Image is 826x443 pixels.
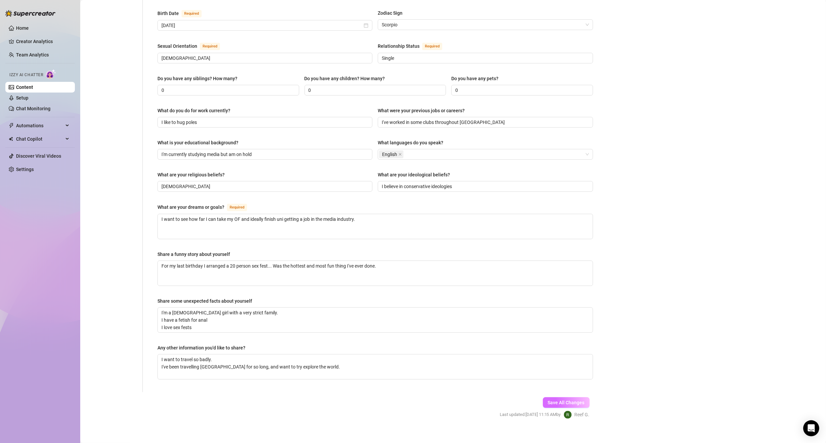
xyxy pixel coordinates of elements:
[405,150,406,158] input: What languages do you speak?
[451,75,498,82] div: Do you have any pets?
[158,261,593,286] textarea: Share a funny story about yourself
[16,52,49,57] a: Team Analytics
[5,10,55,17] img: logo-BBDzfeDw.svg
[161,22,362,29] input: Birth Date
[157,203,224,211] div: What are your dreams or goals?
[382,20,589,30] span: Scorpio
[157,75,237,82] div: Do you have any siblings? How many?
[157,251,230,258] div: Share a funny story about yourself
[16,120,64,131] span: Automations
[803,420,819,436] div: Open Intercom Messenger
[161,183,367,190] input: What are your religious beliefs?
[16,134,64,144] span: Chat Copilot
[16,153,61,159] a: Discover Viral Videos
[9,72,43,78] span: Izzy AI Chatter
[182,10,202,17] span: Required
[157,344,245,351] div: Any other information you'd like to share?
[157,344,250,351] label: Any other information you'd like to share?
[161,151,367,158] input: What is your educational background?
[378,171,450,178] div: What are your ideological beliefs?
[378,107,465,114] div: What were your previous jobs or careers?
[382,151,397,158] span: English
[378,171,455,178] label: What are your ideological beliefs?
[16,36,70,47] a: Creator Analytics
[9,137,13,141] img: Chat Copilot
[305,75,390,82] label: Do you have any children? How many?
[378,139,448,146] label: What languages do you speak?
[16,95,28,101] a: Setup
[157,297,257,305] label: Share some unexpected facts about yourself
[161,54,367,62] input: Sexual Orientation
[157,297,252,305] div: Share some unexpected facts about yourself
[16,85,33,90] a: Content
[157,42,197,50] div: Sexual Orientation
[548,400,585,405] span: Save All Changes
[16,167,34,172] a: Settings
[305,75,385,82] div: Do you have any children? How many?
[16,25,29,31] a: Home
[161,87,294,94] input: Do you have any siblings? How many?
[422,43,442,50] span: Required
[575,411,590,418] span: Reef G.
[157,251,235,258] label: Share a funny story about yourself
[157,75,242,82] label: Do you have any siblings? How many?
[158,214,593,239] textarea: What are your dreams or goals?
[309,87,441,94] input: Do you have any children? How many?
[378,42,420,50] div: Relationship Status
[157,171,225,178] div: What are your religious beliefs?
[382,54,587,62] input: Relationship Status
[455,87,588,94] input: Do you have any pets?
[157,10,179,17] div: Birth Date
[157,42,227,50] label: Sexual Orientation
[157,203,254,211] label: What are your dreams or goals?
[379,150,403,158] span: English
[157,171,229,178] label: What are your religious beliefs?
[157,107,230,114] div: What do you do for work currently?
[158,308,593,332] textarea: Share some unexpected facts about yourself
[158,354,593,379] textarea: Any other information you'd like to share?
[16,106,50,111] a: Chat Monitoring
[157,139,243,146] label: What is your educational background?
[200,43,220,50] span: Required
[9,123,14,128] span: thunderbolt
[543,397,590,408] button: Save All Changes
[227,204,247,211] span: Required
[157,107,235,114] label: What do you do for work currently?
[157,9,209,17] label: Birth Date
[378,9,407,17] label: Zodiac Sign
[46,69,56,79] img: AI Chatter
[157,139,238,146] div: What is your educational background?
[398,153,402,156] span: close
[378,9,402,17] div: Zodiac Sign
[451,75,503,82] label: Do you have any pets?
[378,139,443,146] div: What languages do you speak?
[564,411,572,419] img: Reef Galloway
[382,183,587,190] input: What are your ideological beliefs?
[378,42,450,50] label: Relationship Status
[382,119,587,126] input: What were your previous jobs or careers?
[378,107,469,114] label: What were your previous jobs or careers?
[500,411,561,418] span: Last updated: [DATE] 11:15 AM by
[161,119,367,126] input: What do you do for work currently?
